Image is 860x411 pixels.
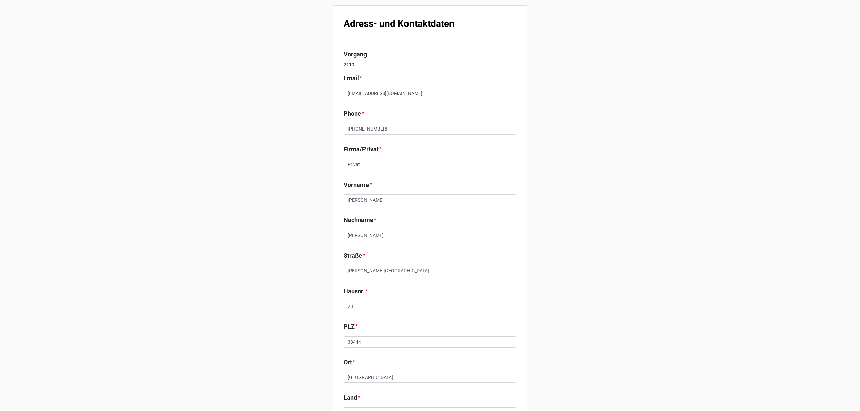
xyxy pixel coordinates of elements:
p: 2119 [344,61,516,68]
label: Phone [344,109,361,118]
label: PLZ [344,322,355,331]
label: Ort [344,358,352,367]
label: Firma/Privat [344,145,379,154]
label: Straße [344,251,362,260]
label: Land [344,393,357,402]
label: Email [344,73,359,83]
label: Nachname [344,215,373,225]
label: Vorname [344,180,369,190]
b: Adress- und Kontaktdaten [344,18,455,29]
label: Hausnr. [344,287,365,296]
b: Vorgang [344,51,367,58]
